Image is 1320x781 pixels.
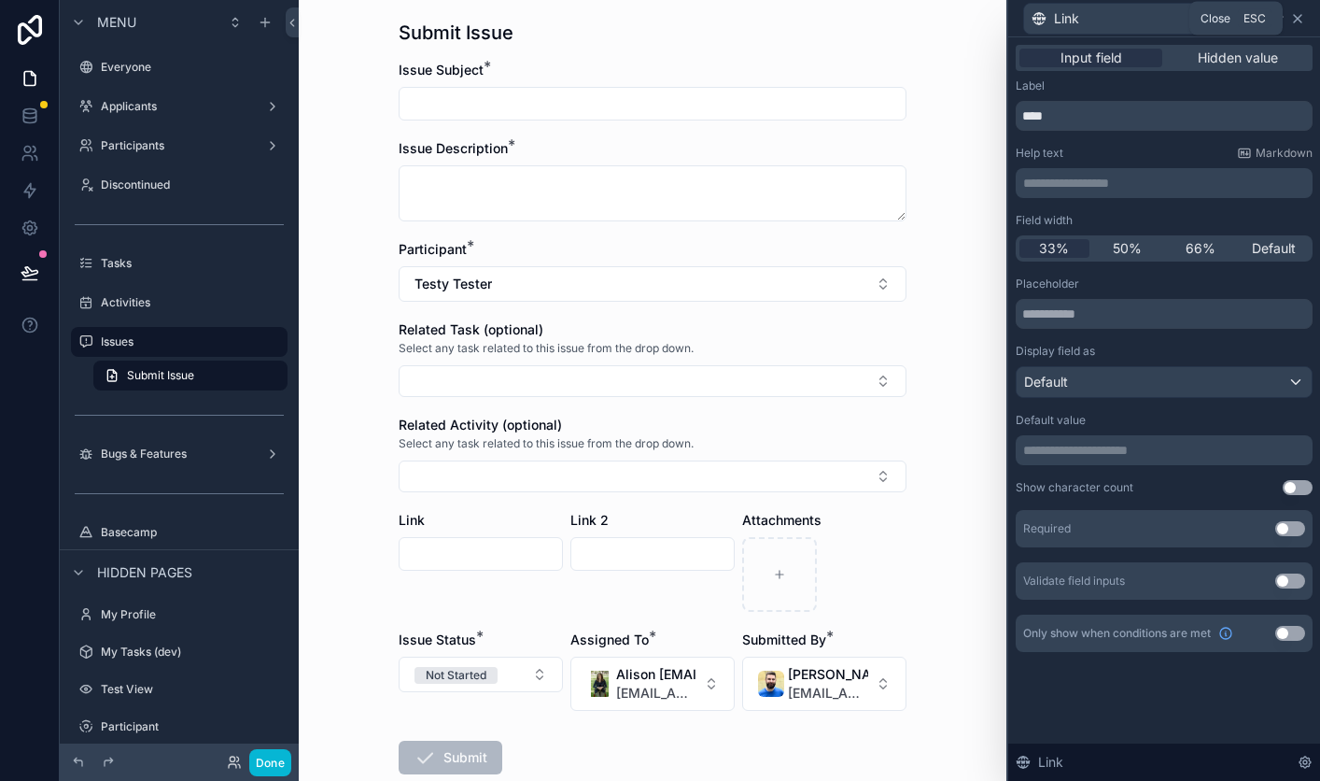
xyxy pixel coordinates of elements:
a: Submit Issue [93,361,288,390]
span: [EMAIL_ADDRESS][DOMAIN_NAME] [788,684,868,703]
label: Basecamp [101,525,284,540]
span: Issue Status [399,632,476,647]
a: Participants [71,131,288,161]
span: Link [1038,753,1063,772]
label: My Profile [101,607,284,622]
label: My Tasks (dev) [101,645,284,660]
span: Submit Issue [127,368,194,383]
span: Select any task related to this issue from the drop down. [399,436,694,451]
button: Select Button [742,657,906,711]
span: [PERSON_NAME] [788,665,868,684]
button: Select Button [399,461,906,492]
div: Validate field inputs [1023,574,1125,589]
span: Menu [97,13,136,32]
label: Display field as [1016,344,1095,359]
a: My Profile [71,600,288,630]
label: Tasks [101,256,284,271]
span: Link 2 [570,512,609,528]
span: Assigned To [570,632,649,647]
span: Issue Description [399,140,508,156]
span: Participant [399,241,467,257]
button: Link [1023,3,1238,35]
span: 66% [1186,239,1215,258]
span: Hidden pages [97,563,192,582]
span: Close [1201,11,1230,26]
span: 33% [1039,239,1069,258]
span: Submitted By [742,632,826,647]
a: Tasks [71,248,288,278]
a: Bugs & Features [71,439,288,469]
span: Related Activity (optional) [399,417,562,433]
button: Select Button [399,266,906,302]
label: Participants [101,138,258,153]
label: Help text [1016,146,1063,161]
span: Related Task (optional) [399,321,543,337]
span: Input field [1060,49,1122,67]
button: Default [1016,366,1313,398]
button: Select Button [399,365,906,397]
label: Default value [1016,413,1086,428]
button: Select Button [399,657,563,692]
span: Testy Tester [414,275,492,293]
a: Everyone [71,52,288,82]
label: Activities [101,295,284,310]
button: Done [249,749,291,776]
label: Applicants [101,99,258,114]
a: My Tasks (dev) [71,637,288,667]
a: Applicants [71,92,288,121]
label: Participant [101,719,284,734]
label: Bugs & Features [101,447,258,461]
span: Attachments [742,512,821,528]
span: [EMAIL_ADDRESS][DOMAIN_NAME] [616,684,696,703]
label: Everyone [101,60,284,75]
span: Select any task related to this issue from the drop down. [399,341,694,356]
a: Participant [71,712,288,742]
label: Discontinued [101,177,284,192]
a: Markdown [1237,146,1313,161]
span: Esc [1240,11,1270,26]
span: Link [399,512,425,528]
label: Test View [101,682,284,697]
div: Required [1023,521,1071,536]
a: Discontinued [71,170,288,200]
label: Placeholder [1016,277,1079,291]
span: Default [1252,239,1296,258]
div: scrollable content [1016,168,1313,198]
span: Default [1024,373,1068,391]
div: Not Started [426,667,486,684]
a: Test View [71,674,288,704]
label: Issues [101,334,276,349]
span: Alison [EMAIL_ADDRESS][DOMAIN_NAME] [616,665,696,684]
span: Markdown [1256,146,1313,161]
a: Activities [71,288,288,318]
div: Show character count [1016,480,1133,495]
span: Link [1054,9,1079,28]
span: Hidden value [1198,49,1278,67]
label: Label [1016,78,1045,93]
label: Field width [1016,213,1073,228]
a: Issues [71,327,288,357]
h1: Submit Issue [399,20,513,46]
span: Issue Subject [399,62,484,78]
span: Only show when conditions are met [1023,626,1211,641]
button: Select Button [570,657,735,711]
span: 50% [1113,239,1142,258]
